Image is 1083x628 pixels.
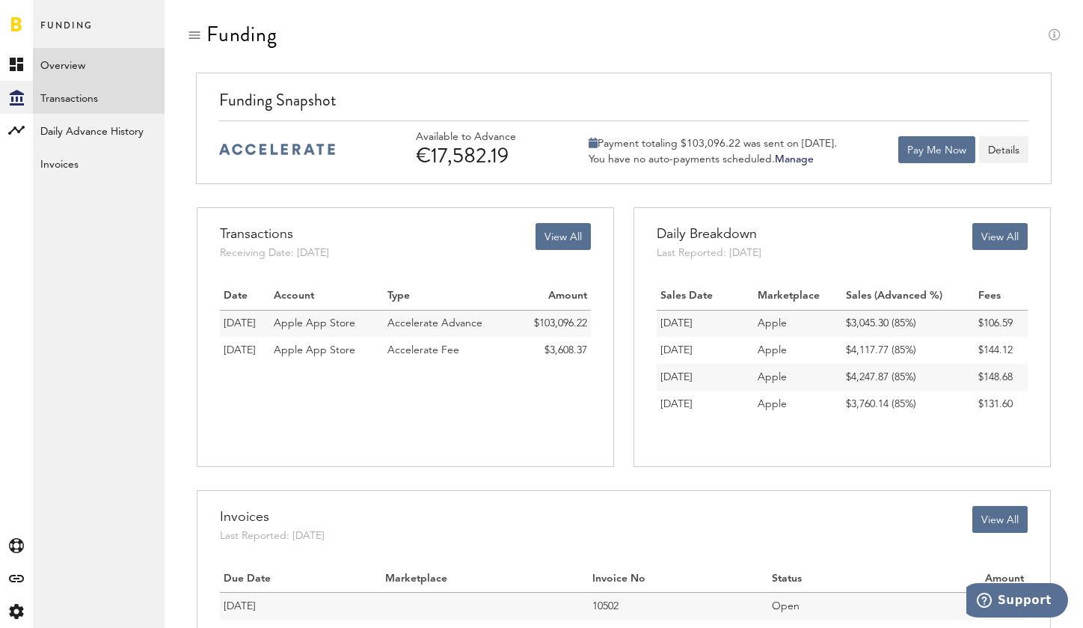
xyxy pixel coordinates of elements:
a: Transactions [33,81,165,114]
span: Open [772,601,800,612]
td: Apple App Store [270,337,384,364]
th: Marketplace [381,566,588,593]
th: Marketplace [754,283,842,310]
span: Apple App Store [274,345,355,356]
iframe: Öffnet ein Widget, in dem Sie weitere Informationen finden [966,583,1068,621]
td: Apple [754,337,842,364]
th: Type [384,283,514,310]
span: [DATE] [224,318,256,329]
button: View All [972,223,1028,250]
td: Apple [754,310,842,337]
td: [DATE] [657,337,754,364]
span: 10502 [592,601,619,612]
th: Amount [879,566,1028,593]
td: $4,117.77 (85%) [842,337,975,364]
button: Details [979,136,1028,163]
td: $4,247.87 (85%) [842,364,975,391]
div: You have no auto-payments scheduled. [589,153,837,166]
td: Accelerate Advance [384,310,514,337]
td: $131.60 [975,391,1028,418]
td: $1,000.00 [879,593,1028,620]
div: Last Reported: [DATE] [220,528,325,543]
th: Sales (Advanced %) [842,283,975,310]
a: Invoices [33,147,165,180]
span: Apple App Store [274,318,355,329]
td: Apple [754,391,842,418]
button: Pay Me Now [898,136,975,163]
div: Invoices [220,506,325,528]
span: [DATE] [224,345,256,356]
td: [DATE] [657,391,754,418]
th: Date [220,283,270,310]
th: Due Date [220,566,382,593]
td: 03.09.25 [220,337,270,364]
td: $3,608.37 [514,337,591,364]
span: Accelerate Fee [387,345,459,356]
div: €17,582.19 [416,144,558,168]
button: View All [536,223,591,250]
td: [DATE] [657,310,754,337]
td: 03.09.25 [220,310,270,337]
a: Daily Advance History [33,114,165,147]
div: Available to Advance [416,131,558,144]
span: Funding [40,16,93,48]
div: Transactions [220,223,329,246]
th: Status [768,566,879,593]
td: $144.12 [975,337,1028,364]
div: Receiving Date: [DATE] [220,246,329,260]
div: Last Reported: [DATE] [657,246,761,260]
a: Overview [33,48,165,81]
th: Amount [514,283,591,310]
th: Fees [975,283,1028,310]
span: [DATE] [224,601,256,612]
td: $148.68 [975,364,1028,391]
td: Apple App Store [270,310,384,337]
div: Funding [206,22,277,46]
div: Funding Snapshot [219,88,1029,121]
td: Accelerate Fee [384,337,514,364]
button: View All [972,506,1028,533]
td: Open [768,593,879,620]
td: $103,096.22 [514,310,591,337]
td: [DATE] [657,364,754,391]
th: Invoice No [589,566,768,593]
th: Sales Date [657,283,754,310]
span: $103,096.22 [534,318,587,329]
td: 10502 [589,593,768,620]
td: Apple [754,364,842,391]
div: Daily Breakdown [657,223,761,246]
td: 04.09.25 [220,593,382,620]
a: Manage [775,154,814,165]
img: accelerate-medium-blue-logo.svg [219,144,335,155]
div: Payment totaling $103,096.22 was sent on [DATE]. [589,137,837,150]
span: Accelerate Advance [387,318,482,329]
span: $3,608.37 [544,345,587,356]
th: Account [270,283,384,310]
td: $106.59 [975,310,1028,337]
td: $3,045.30 (85%) [842,310,975,337]
td: $3,760.14 (85%) [842,391,975,418]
